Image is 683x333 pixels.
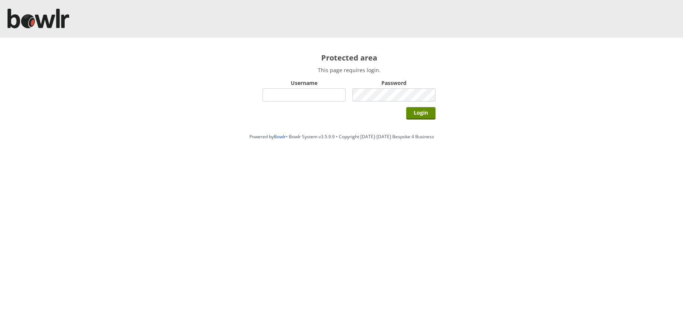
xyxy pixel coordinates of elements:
p: This page requires login. [263,67,436,74]
label: Username [263,79,346,86]
span: Powered by • Bowlr System v3.5.9.9 • Copyright [DATE]-[DATE] Bespoke 4 Business [249,133,434,140]
input: Login [406,107,436,120]
a: Bowlr [274,133,286,140]
h2: Protected area [263,53,436,63]
label: Password [352,79,436,86]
